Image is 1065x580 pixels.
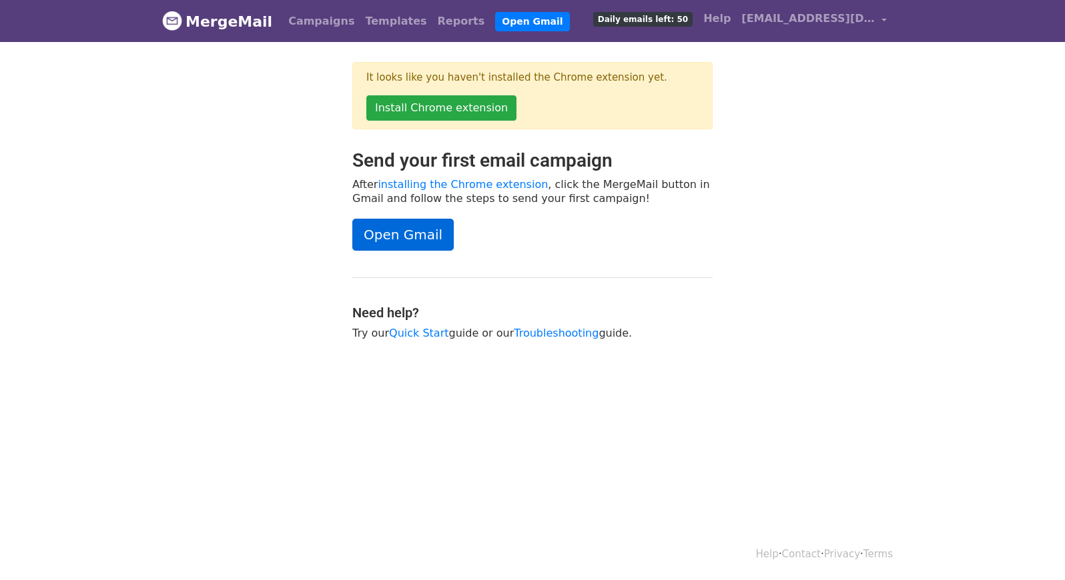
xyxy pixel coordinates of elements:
h2: Send your first email campaign [352,149,713,172]
img: MergeMail logo [162,11,182,31]
a: MergeMail [162,7,272,35]
p: It looks like you haven't installed the Chrome extension yet. [366,71,699,85]
h4: Need help? [352,305,713,321]
a: [EMAIL_ADDRESS][DOMAIN_NAME] [736,5,892,37]
a: Campaigns [283,8,360,35]
a: Terms [863,548,893,560]
a: Daily emails left: 50 [588,5,698,32]
a: installing the Chrome extension [378,178,548,191]
a: Troubleshooting [514,327,599,339]
p: Try our guide or our guide. [352,326,713,340]
a: Help [698,5,736,32]
a: Reports [432,8,490,35]
a: Contact [782,548,821,560]
a: Templates [360,8,432,35]
a: Install Chrome extension [366,95,516,121]
span: [EMAIL_ADDRESS][DOMAIN_NAME] [741,11,875,27]
a: Open Gmail [495,12,569,31]
a: Help [756,548,779,560]
p: After , click the MergeMail button in Gmail and follow the steps to send your first campaign! [352,177,713,205]
iframe: Chat Widget [998,516,1065,580]
a: Quick Start [389,327,448,339]
span: Daily emails left: 50 [593,12,693,27]
a: Privacy [824,548,860,560]
a: Open Gmail [352,219,454,251]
